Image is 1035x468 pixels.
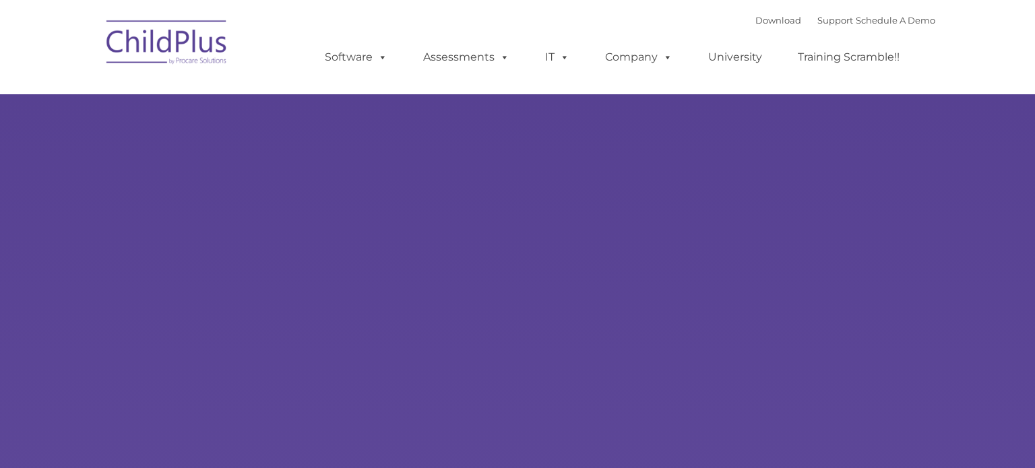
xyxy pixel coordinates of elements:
[695,44,776,71] a: University
[755,15,801,26] a: Download
[755,15,935,26] font: |
[856,15,935,26] a: Schedule A Demo
[592,44,686,71] a: Company
[532,44,583,71] a: IT
[817,15,853,26] a: Support
[410,44,523,71] a: Assessments
[784,44,913,71] a: Training Scramble!!
[100,11,234,78] img: ChildPlus by Procare Solutions
[311,44,401,71] a: Software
